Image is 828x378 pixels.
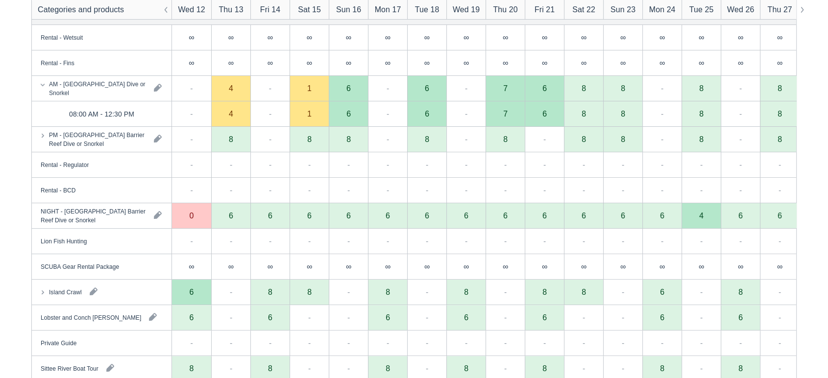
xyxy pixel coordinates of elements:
[564,203,603,229] div: 6
[778,84,782,92] div: 8
[425,135,429,143] div: 8
[642,305,682,331] div: 6
[347,235,350,247] div: -
[307,262,312,270] div: ∞
[336,4,361,16] div: Sun 16
[699,110,704,118] div: 8
[621,84,625,92] div: 8
[386,313,390,321] div: 6
[268,59,273,67] div: ∞
[564,50,603,76] div: ∞
[190,133,193,145] div: -
[387,159,389,170] div: -
[407,254,446,280] div: ∞
[689,4,714,16] div: Tue 25
[407,203,446,229] div: 6
[307,84,312,92] div: 1
[777,59,782,67] div: ∞
[453,4,480,16] div: Wed 19
[543,133,546,145] div: -
[368,50,407,76] div: ∞
[738,364,743,372] div: 8
[387,184,389,196] div: -
[290,50,329,76] div: ∞
[721,254,760,280] div: ∞
[699,33,704,41] div: ∞
[307,59,312,67] div: ∞
[778,110,782,118] div: 8
[269,184,271,196] div: -
[699,262,704,270] div: ∞
[426,286,428,298] div: -
[290,254,329,280] div: ∞
[503,33,508,41] div: ∞
[564,25,603,50] div: ∞
[368,254,407,280] div: ∞
[738,262,743,270] div: ∞
[777,262,782,270] div: ∞
[542,262,547,270] div: ∞
[346,262,351,270] div: ∞
[190,82,193,94] div: -
[542,110,547,118] div: 6
[464,212,468,219] div: 6
[465,235,467,247] div: -
[760,101,799,127] div: 8
[49,79,146,97] div: AM - [GEOGRAPHIC_DATA] Dive or Snorkel
[211,25,250,50] div: ∞
[41,58,74,67] div: Rental - Fins
[228,59,234,67] div: ∞
[329,254,368,280] div: ∞
[229,135,233,143] div: 8
[682,25,721,50] div: ∞
[211,50,250,76] div: ∞
[329,101,368,127] div: 6
[660,364,664,372] div: 8
[385,59,390,67] div: ∞
[41,186,75,194] div: Rental - BCD
[583,235,585,247] div: -
[178,4,205,16] div: Wed 12
[229,110,233,118] div: 4
[682,101,721,127] div: 8
[777,33,782,41] div: ∞
[504,184,507,196] div: -
[407,101,446,127] div: 6
[739,133,742,145] div: -
[172,25,211,50] div: ∞
[779,286,781,298] div: -
[572,4,595,16] div: Sat 22
[779,184,781,196] div: -
[190,288,194,296] div: 6
[659,33,665,41] div: ∞
[426,184,428,196] div: -
[661,159,663,170] div: -
[621,110,625,118] div: 8
[727,4,754,16] div: Wed 26
[542,313,547,321] div: 6
[189,262,194,270] div: ∞
[564,254,603,280] div: ∞
[308,235,311,247] div: -
[446,254,486,280] div: ∞
[41,262,119,271] div: SCUBA Gear Rental Package
[504,286,507,298] div: -
[346,84,351,92] div: 6
[622,184,624,196] div: -
[525,101,564,127] div: 6
[290,101,329,127] div: 1
[621,212,625,219] div: 6
[642,50,682,76] div: ∞
[386,364,390,372] div: 8
[603,101,642,127] div: 8
[368,203,407,229] div: 6
[190,212,194,219] div: 0
[525,254,564,280] div: ∞
[661,184,663,196] div: -
[739,184,742,196] div: -
[486,203,525,229] div: 6
[269,82,271,94] div: -
[425,84,429,92] div: 6
[424,59,430,67] div: ∞
[190,184,193,196] div: -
